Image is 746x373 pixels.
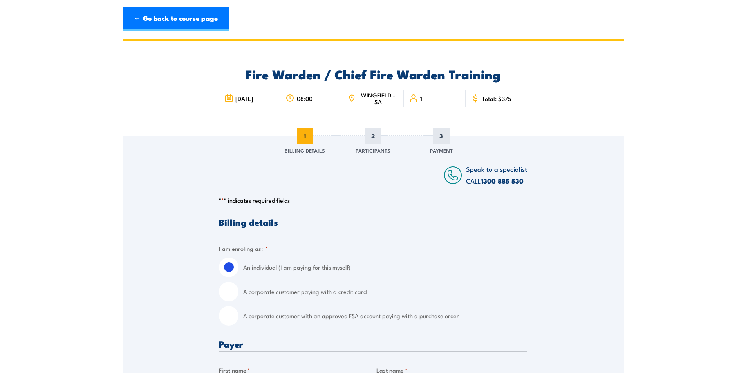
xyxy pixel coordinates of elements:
span: 1 [297,128,313,144]
label: A corporate customer with an approved FSA account paying with a purchase order [243,306,527,326]
label: An individual (I am paying for this myself) [243,258,527,277]
span: WINGFIELD - SA [358,92,398,105]
span: Participants [356,146,390,154]
span: 3 [433,128,450,144]
h3: Payer [219,339,527,348]
span: Total: $375 [482,95,511,102]
p: " " indicates required fields [219,196,527,204]
a: ← Go back to course page [123,7,229,31]
span: Speak to a specialist CALL [466,164,527,186]
span: Billing Details [285,146,325,154]
h2: Fire Warden / Chief Fire Warden Training [219,68,527,79]
label: A corporate customer paying with a credit card [243,282,527,301]
span: 2 [365,128,381,144]
span: 08:00 [297,95,312,102]
span: [DATE] [235,95,253,102]
h3: Billing details [219,218,527,227]
legend: I am enroling as: [219,244,268,253]
span: 1 [420,95,422,102]
a: 1300 885 530 [481,176,524,186]
span: Payment [430,146,453,154]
